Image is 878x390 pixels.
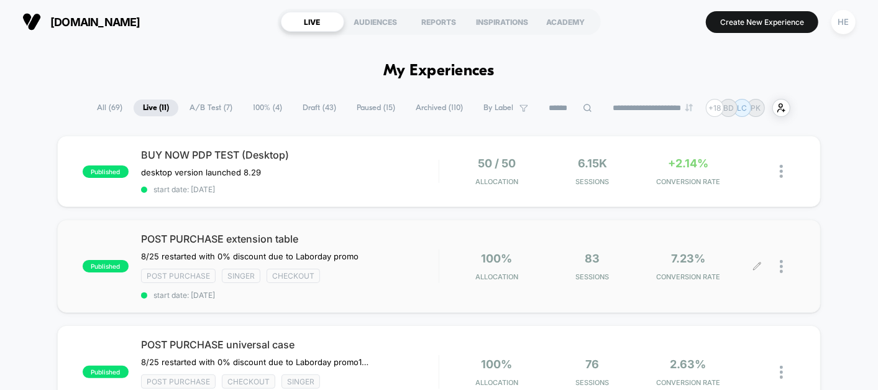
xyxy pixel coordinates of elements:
[547,177,637,186] span: Sessions
[244,100,291,116] span: 100% ( 4 )
[547,272,637,281] span: Sessions
[22,12,41,31] img: Visually logo
[281,374,320,389] span: Singer
[141,233,439,245] span: POST PURCHASE extension table
[83,260,129,272] span: published
[644,177,733,186] span: CONVERSION RATE
[180,100,242,116] span: A/B Test ( 7 )
[738,103,748,113] p: LC
[383,62,495,80] h1: My Experiences
[267,269,320,283] span: checkout
[478,157,516,170] span: 50 / 50
[481,358,512,371] span: 100%
[780,165,783,178] img: close
[644,378,733,387] span: CONVERSION RATE
[19,12,144,32] button: [DOMAIN_NAME]
[723,103,734,113] p: BD
[706,99,724,117] div: + 18
[685,104,693,111] img: end
[83,366,129,378] span: published
[586,358,600,371] span: 76
[475,272,518,281] span: Allocation
[50,16,140,29] span: [DOMAIN_NAME]
[347,100,405,116] span: Paused ( 15 )
[141,251,359,261] span: 8/25 restarted with 0% discount due to Laborday promo
[471,12,534,32] div: INSPIRATIONS
[475,177,518,186] span: Allocation
[141,357,372,367] span: 8/25 restarted with 0% discount due to Laborday promo10% off 6% CR8/15 restarted to incl all top ...
[481,252,512,265] span: 100%
[344,12,408,32] div: AUDIENCES
[751,103,761,113] p: PK
[83,165,129,178] span: published
[293,100,345,116] span: Draft ( 43 )
[141,167,261,177] span: desktop version launched 8.29
[406,100,472,116] span: Archived ( 110 )
[141,149,439,161] span: BUY NOW PDP TEST (Desktop)
[780,260,783,273] img: close
[644,272,733,281] span: CONVERSION RATE
[475,378,518,387] span: Allocation
[408,12,471,32] div: REPORTS
[547,378,637,387] span: Sessions
[134,100,178,116] span: Live ( 11 )
[534,12,598,32] div: ACADEMY
[141,374,216,389] span: Post Purchase
[671,252,705,265] span: 7.23%
[141,185,439,194] span: start date: [DATE]
[141,269,216,283] span: Post Purchase
[141,338,439,351] span: POST PURCHASE universal case
[578,157,607,170] span: 6.15k
[281,12,344,32] div: LIVE
[141,290,439,300] span: start date: [DATE]
[585,252,600,265] span: 83
[706,11,818,33] button: Create New Experience
[222,269,260,283] span: Singer
[483,103,513,113] span: By Label
[668,157,708,170] span: +2.14%
[828,9,859,35] button: HE
[670,358,707,371] span: 2.63%
[831,10,856,34] div: HE
[222,374,275,389] span: checkout
[780,366,783,379] img: close
[88,100,132,116] span: All ( 69 )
